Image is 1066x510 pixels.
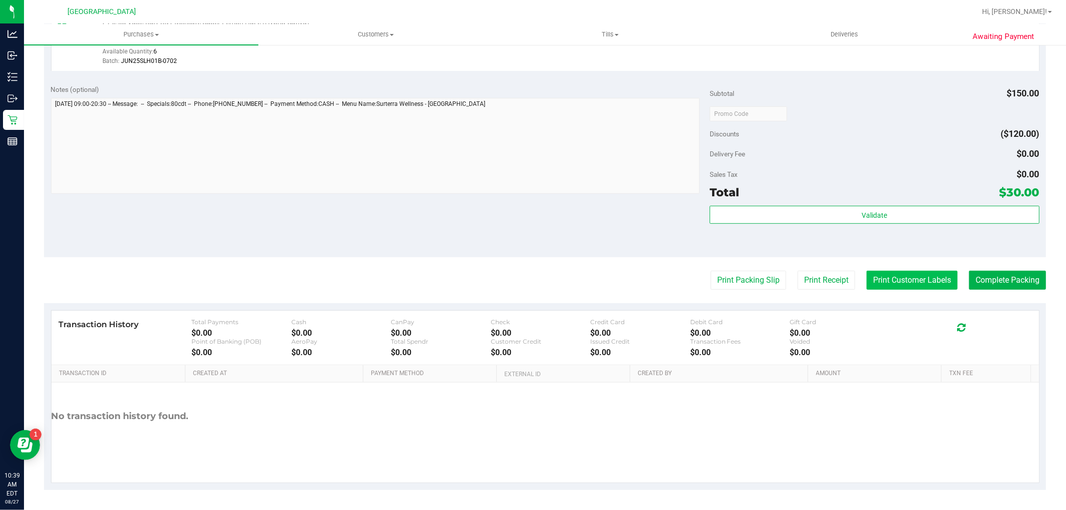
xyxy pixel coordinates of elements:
[710,206,1039,224] button: Validate
[24,24,258,45] a: Purchases
[711,271,786,290] button: Print Packing Slip
[1000,185,1040,199] span: $30.00
[727,24,962,45] a: Deliveries
[973,31,1034,42] span: Awaiting Payment
[790,338,889,345] div: Voided
[391,338,490,345] div: Total Spendr
[24,30,258,39] span: Purchases
[710,170,738,178] span: Sales Tax
[710,106,787,121] input: Promo Code
[153,48,157,55] span: 6
[790,328,889,338] div: $0.00
[7,93,17,103] inline-svg: Outbound
[867,271,958,290] button: Print Customer Labels
[1017,169,1040,179] span: $0.00
[7,50,17,60] inline-svg: Inbound
[982,7,1047,15] span: Hi, [PERSON_NAME]!
[191,338,291,345] div: Point of Banking (POB)
[690,338,790,345] div: Transaction Fees
[291,318,391,326] div: Cash
[391,318,490,326] div: CanPay
[816,370,938,378] a: Amount
[690,328,790,338] div: $0.00
[491,328,590,338] div: $0.00
[969,271,1046,290] button: Complete Packing
[950,370,1027,378] a: Txn Fee
[7,115,17,125] inline-svg: Retail
[7,136,17,146] inline-svg: Reports
[191,328,291,338] div: $0.00
[291,348,391,357] div: $0.00
[798,271,855,290] button: Print Receipt
[491,318,590,326] div: Check
[690,318,790,326] div: Debit Card
[291,328,391,338] div: $0.00
[590,328,690,338] div: $0.00
[391,348,490,357] div: $0.00
[258,24,493,45] a: Customers
[493,24,727,45] a: Tills
[102,44,355,64] div: Available Quantity:
[68,7,136,16] span: [GEOGRAPHIC_DATA]
[710,150,745,158] span: Delivery Fee
[710,185,739,199] span: Total
[291,338,391,345] div: AeroPay
[391,328,490,338] div: $0.00
[51,85,99,93] span: Notes (optional)
[862,211,887,219] span: Validate
[1017,148,1040,159] span: $0.00
[191,318,291,326] div: Total Payments
[4,498,19,506] p: 08/27
[493,30,727,39] span: Tills
[817,30,872,39] span: Deliveries
[690,348,790,357] div: $0.00
[10,430,40,460] iframe: Resource center
[191,348,291,357] div: $0.00
[710,89,734,97] span: Subtotal
[259,30,492,39] span: Customers
[1001,128,1040,139] span: ($120.00)
[491,338,590,345] div: Customer Credit
[491,348,590,357] div: $0.00
[59,370,181,378] a: Transaction ID
[638,370,804,378] a: Created By
[590,318,690,326] div: Credit Card
[710,125,739,143] span: Discounts
[102,57,119,64] span: Batch:
[51,383,189,450] div: No transaction history found.
[121,57,177,64] span: JUN25SLH01B-0702
[193,370,359,378] a: Created At
[790,348,889,357] div: $0.00
[371,370,493,378] a: Payment Method
[1007,88,1040,98] span: $150.00
[590,348,690,357] div: $0.00
[590,338,690,345] div: Issued Credit
[7,72,17,82] inline-svg: Inventory
[496,365,630,383] th: External ID
[7,29,17,39] inline-svg: Analytics
[29,429,41,441] iframe: Resource center unread badge
[4,471,19,498] p: 10:39 AM EDT
[790,318,889,326] div: Gift Card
